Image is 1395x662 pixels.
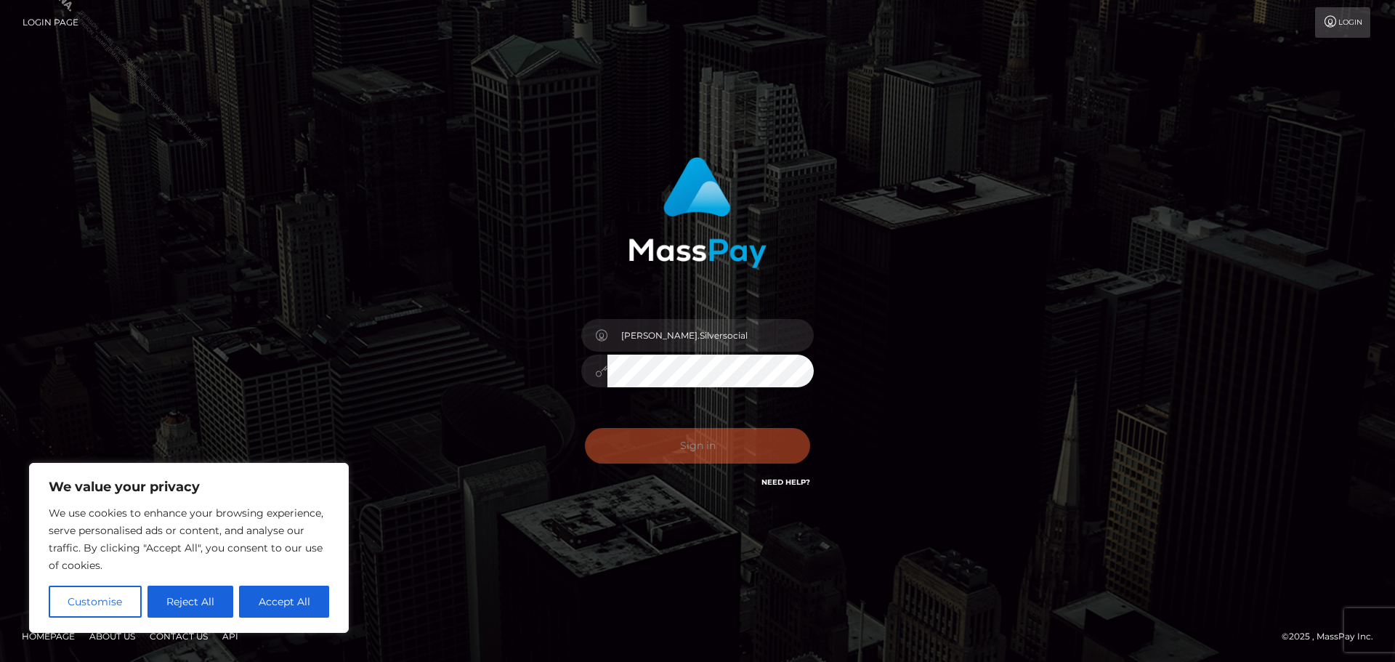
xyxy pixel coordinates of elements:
[628,157,767,268] img: MassPay Login
[239,586,329,618] button: Accept All
[607,319,814,352] input: Username...
[761,477,810,487] a: Need Help?
[49,478,329,496] p: We value your privacy
[1315,7,1370,38] a: Login
[49,586,142,618] button: Customise
[49,504,329,574] p: We use cookies to enhance your browsing experience, serve personalised ads or content, and analys...
[29,463,349,633] div: We value your privacy
[1282,629,1384,645] div: © 2025 , MassPay Inc.
[23,7,78,38] a: Login Page
[16,625,81,647] a: Homepage
[144,625,214,647] a: Contact Us
[217,625,244,647] a: API
[84,625,141,647] a: About Us
[147,586,234,618] button: Reject All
